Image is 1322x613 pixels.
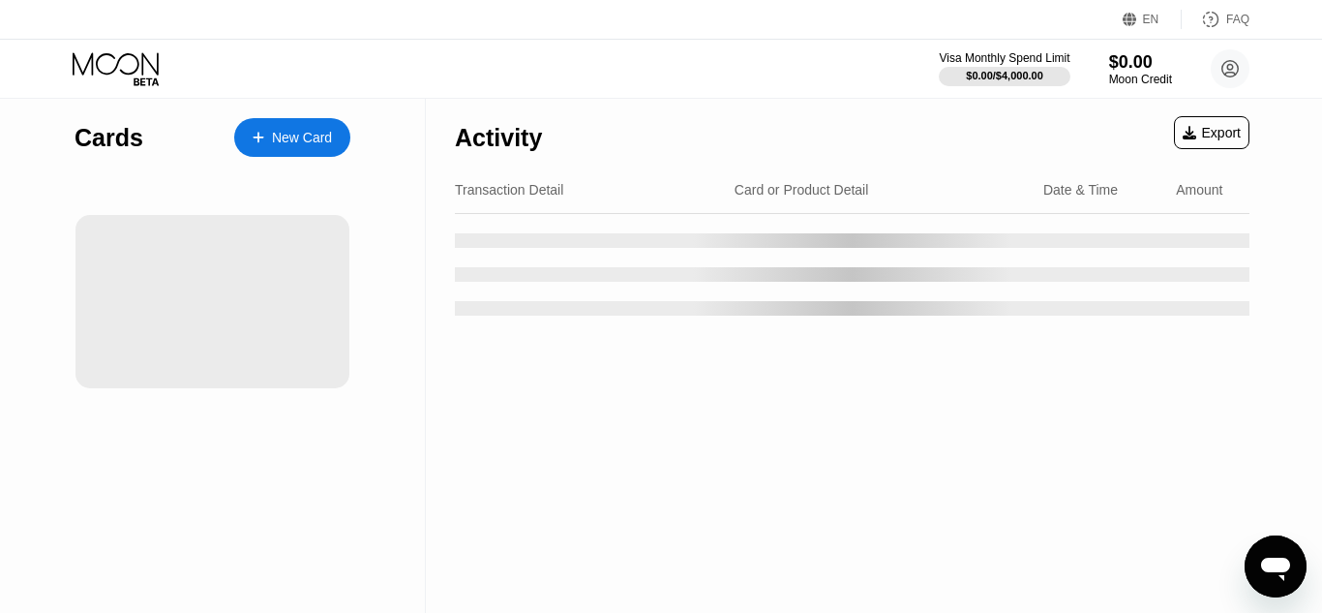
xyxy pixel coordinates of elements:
[1183,125,1241,140] div: Export
[1123,10,1182,29] div: EN
[234,118,350,157] div: New Card
[1109,52,1172,86] div: $0.00Moon Credit
[1109,73,1172,86] div: Moon Credit
[1245,536,1307,598] iframe: Button to launch messaging window
[1182,10,1249,29] div: FAQ
[272,130,332,146] div: New Card
[1226,13,1249,26] div: FAQ
[1043,182,1118,198] div: Date & Time
[1174,116,1249,149] div: Export
[455,124,542,152] div: Activity
[1109,52,1172,73] div: $0.00
[966,70,1043,81] div: $0.00 / $4,000.00
[1143,13,1159,26] div: EN
[939,51,1069,65] div: Visa Monthly Spend Limit
[939,51,1069,86] div: Visa Monthly Spend Limit$0.00/$4,000.00
[75,124,143,152] div: Cards
[1176,182,1222,198] div: Amount
[455,182,563,198] div: Transaction Detail
[735,182,869,198] div: Card or Product Detail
